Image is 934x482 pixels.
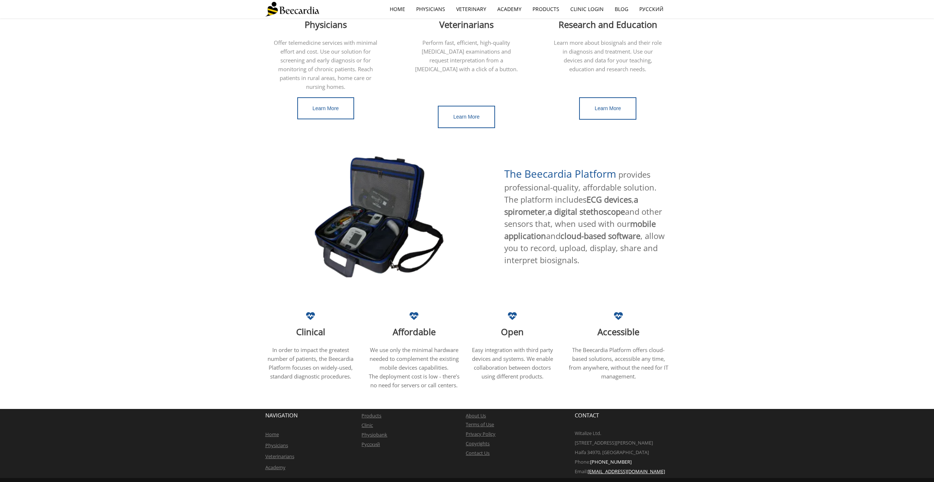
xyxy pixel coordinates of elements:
[492,1,527,18] a: Academy
[453,114,480,120] span: Learn More
[265,2,319,17] img: Beecardia
[297,97,355,120] a: Learn More
[265,464,286,471] a: Academy
[265,442,288,449] a: Physicians
[466,440,490,447] a: Copyrights
[439,18,494,30] span: Veterinarians
[575,412,599,419] span: CONTACT
[361,441,380,447] a: Русский
[579,97,636,120] a: Learn More
[634,1,669,18] a: Русский
[575,430,601,436] span: Witalize Ltd.
[569,346,668,380] span: The Beecardia Platform offers cloud-based solutions, accessible any time, from anywhere, without ...
[609,1,634,18] a: Blog
[265,412,298,419] span: NAVIGATION
[313,105,339,111] span: Learn More
[575,468,588,475] span: Email:
[466,421,494,428] a: Terms of Use
[597,326,639,338] span: Accessible
[370,346,459,371] span: We use only the minimal hardware needed to complement the existing mobile devices capabilities.
[369,373,459,389] span: The deployment cost is low - there’s no need for servers or call centers.
[501,326,524,338] span: Open
[305,18,347,30] span: Physicians
[361,422,373,428] a: Clinic
[560,230,640,241] span: cloud-based software
[527,1,565,18] a: Products
[588,468,665,475] a: [EMAIL_ADDRESS][DOMAIN_NAME]
[472,346,553,380] span: Easy integration with third party devices and systems. We enable collaboration between doctors us...
[554,39,662,73] span: Learn more about biosignals and their role in diagnosis and treatment. Use our devices and data f...
[393,326,436,338] span: Affordable
[466,450,490,456] a: Contact Us
[565,1,609,18] a: Clinic Login
[575,459,590,465] span: Phone:
[548,206,625,217] span: a digital stethoscope
[274,39,377,90] span: Offer telemedicine services with minimal effort and cost. Use our solution for screening and earl...
[268,346,353,380] span: In order to impact the greatest number of patients, the Beecardia Platform focuses on widely-used...
[265,431,279,438] a: Home
[466,431,495,437] a: Privacy Policy
[590,459,632,465] span: [PHONE_NUMBER]
[296,326,325,338] span: Clinical
[361,431,387,438] a: Physiobank
[586,194,632,205] span: ECG devices
[265,453,294,460] a: Veterinarians
[575,449,649,456] span: Haifa 34970, [GEOGRAPHIC_DATA]
[575,439,653,446] span: [STREET_ADDRESS][PERSON_NAME]
[595,105,621,111] span: Learn More
[411,1,451,18] a: Physicians
[559,18,657,30] span: Research and Education
[415,39,518,73] span: Perform fast, efficient, high-quality [MEDICAL_DATA] examinations and request interpretation from...
[384,1,411,18] a: home
[451,1,492,18] a: Veterinary
[438,106,495,128] a: Learn More
[504,167,616,181] span: The Beecardia Platform
[466,412,486,419] a: About Us
[364,412,381,419] a: roducts
[361,412,364,419] a: P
